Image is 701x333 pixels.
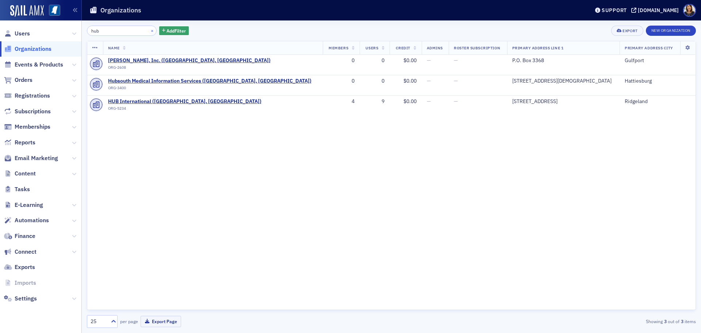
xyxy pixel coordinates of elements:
label: per page [120,318,138,325]
div: P.O. Box 3368 [512,57,615,64]
div: 0 [365,57,384,64]
button: × [149,27,156,34]
button: AddFilter [159,26,189,35]
span: Users [365,45,378,50]
strong: 3 [663,318,668,325]
span: Roster Subscription [454,45,500,50]
span: Members [329,45,348,50]
img: SailAMX [10,5,44,17]
a: New Organization [646,27,696,33]
a: Reports [4,139,35,147]
div: 0 [365,78,384,84]
span: Events & Products [15,61,63,69]
strong: 3 [679,318,685,325]
div: 25 [91,318,107,325]
a: Registrations [4,92,50,100]
div: [STREET_ADDRESS] [512,98,615,105]
a: Imports [4,279,36,287]
div: 0 [328,78,355,84]
a: Settings [4,295,37,303]
span: Email Marketing [15,154,58,162]
span: Admins [427,45,443,50]
a: E-Learning [4,201,43,209]
a: Subscriptions [4,107,51,116]
span: Registrations [15,92,50,100]
span: Profile [683,4,696,17]
div: 0 [328,57,355,64]
span: — [427,57,431,64]
img: SailAMX [49,5,60,16]
a: Events & Products [4,61,63,69]
span: Primary Address Line 1 [512,45,564,50]
a: Orders [4,76,32,84]
div: ORG-5234 [108,106,261,113]
span: Orders [15,76,32,84]
div: [STREET_ADDRESS][DEMOGRAPHIC_DATA] [512,78,615,84]
span: Subscriptions [15,107,51,116]
span: $0.00 [403,77,417,84]
div: Export [623,29,637,33]
span: — [454,77,458,84]
a: Automations [4,216,49,224]
a: Email Marketing [4,154,58,162]
div: Ridgeland [625,98,690,105]
a: View Homepage [44,5,60,17]
span: Content [15,170,36,178]
span: Automations [15,216,49,224]
div: Support [602,7,627,14]
span: Connect [15,248,37,256]
button: Export [611,26,643,36]
span: Finance [15,232,35,240]
span: Tasks [15,185,30,193]
div: 9 [365,98,384,105]
a: Connect [4,248,37,256]
a: Exports [4,263,35,271]
input: Search… [87,26,157,36]
h1: Organizations [100,6,141,15]
a: Content [4,170,36,178]
span: — [454,57,458,64]
div: 4 [328,98,355,105]
span: E-Learning [15,201,43,209]
span: $0.00 [403,57,417,64]
span: Imports [15,279,36,287]
button: New Organization [646,26,696,36]
span: Credit [396,45,410,50]
span: Users [15,30,30,38]
button: Export Page [141,316,181,327]
span: — [454,98,458,105]
a: Users [4,30,30,38]
span: — [427,77,431,84]
span: Primary Address City [625,45,673,50]
div: Showing out of items [498,318,696,325]
a: Hubsouth Medical Information Services ([GEOGRAPHIC_DATA], [GEOGRAPHIC_DATA]) [108,78,311,84]
div: ORG-3400 [108,86,311,93]
span: Exports [15,263,35,271]
div: [DOMAIN_NAME] [638,7,679,14]
a: Organizations [4,45,51,53]
a: Tasks [4,185,30,193]
span: Hubsouth Medical Information Services (Hattiesburg, MS) [108,78,311,84]
span: Memberships [15,123,50,131]
span: Name [108,45,120,50]
span: Reports [15,139,35,147]
span: Keith Huber, Inc. (Gulfport, MS) [108,57,271,64]
span: Add Filter [166,27,186,34]
a: HUB International ([GEOGRAPHIC_DATA], [GEOGRAPHIC_DATA]) [108,98,261,105]
a: [PERSON_NAME], Inc. ([GEOGRAPHIC_DATA], [GEOGRAPHIC_DATA]) [108,57,271,64]
div: Gulfport [625,57,690,64]
a: Finance [4,232,35,240]
span: Organizations [15,45,51,53]
div: Hattiesburg [625,78,690,84]
span: Settings [15,295,37,303]
span: — [427,98,431,105]
a: Memberships [4,123,50,131]
span: HUB International (Ridgeland, MS) [108,98,261,105]
span: $0.00 [403,98,417,105]
div: ORG-2608 [108,65,271,72]
button: [DOMAIN_NAME] [631,8,681,13]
